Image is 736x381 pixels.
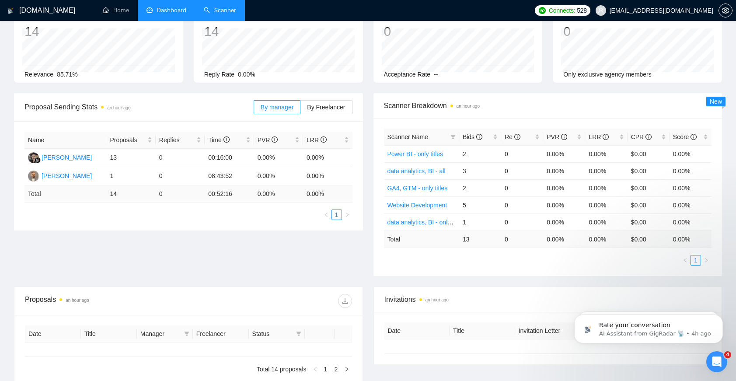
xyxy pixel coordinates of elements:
span: 85.71% [57,71,77,78]
div: 14 [24,23,107,40]
time: an hour ago [457,104,480,108]
time: an hour ago [66,298,89,303]
button: setting [719,3,733,17]
span: Relevance [24,71,53,78]
td: 0.00% [543,145,585,162]
td: 0.00% [670,162,712,179]
td: 0.00% [585,162,627,179]
a: 2 [331,364,341,374]
td: $0.00 [628,179,670,196]
span: left [324,212,329,217]
span: filter [182,327,191,340]
td: Total [24,185,106,203]
a: Power BI - only titles [387,150,443,157]
td: 14 [106,185,155,203]
span: Score [673,133,697,140]
th: Date [25,325,81,343]
span: Replies [159,135,195,145]
li: Total 14 proposals [257,364,307,374]
td: 0.00% [585,196,627,213]
li: Previous Page [310,364,321,374]
th: Invitation Letter [515,322,581,339]
span: info-circle [561,134,567,140]
button: left [310,364,321,374]
div: 14 [204,23,265,40]
td: 0 [501,179,543,196]
span: left [313,367,318,372]
span: Status [252,329,293,339]
td: $0.00 [628,196,670,213]
td: 0.00% [585,145,627,162]
iframe: Intercom notifications message [561,296,736,357]
td: 0.00 % [585,231,627,248]
span: New [710,98,722,105]
div: [PERSON_NAME] [42,171,92,181]
span: info-circle [603,134,609,140]
span: filter [449,130,457,143]
td: 0.00 % [670,231,712,248]
div: 0 [384,23,444,40]
li: Next Page [701,255,712,266]
span: info-circle [272,136,278,143]
th: Title [450,322,515,339]
li: Previous Page [321,210,331,220]
time: an hour ago [107,105,130,110]
td: 00:16:00 [205,149,254,167]
td: 0.00% [670,145,712,162]
img: gigradar-bm.png [35,157,41,163]
a: Website Development [387,202,447,209]
td: 0.00% [303,149,352,167]
span: PVR [547,133,567,140]
span: Connects: [549,6,575,15]
span: Only exclusive agency members [563,71,652,78]
button: right [342,364,352,374]
th: Manager [137,325,193,343]
td: 3 [459,162,501,179]
img: upwork-logo.png [539,7,546,14]
span: left [683,258,688,263]
a: searchScanner [204,7,236,14]
div: Proposals [25,294,188,308]
li: 2 [331,364,342,374]
td: $ 0.00 [628,231,670,248]
li: 1 [691,255,701,266]
span: right [704,258,709,263]
button: download [338,294,352,308]
span: Time [208,136,229,143]
a: SK[PERSON_NAME] [28,172,92,179]
span: By manager [261,104,293,111]
time: an hour ago [426,297,449,302]
td: 13 [459,231,501,248]
span: info-circle [321,136,327,143]
img: IA [28,152,39,163]
td: 0.00% [670,213,712,231]
td: 0.00 % [254,185,303,203]
th: Proposals [106,132,155,149]
li: Next Page [342,210,352,220]
span: Proposal Sending Stats [24,101,254,112]
td: Total [384,231,459,248]
td: 0 [501,231,543,248]
td: 0 [501,213,543,231]
a: data analytics, BI - only titles [387,219,465,226]
span: filter [450,134,456,140]
td: 0 [501,196,543,213]
li: Previous Page [680,255,691,266]
span: 4 [724,351,731,358]
span: CPR [631,133,652,140]
td: 0.00% [254,149,303,167]
button: right [342,210,352,220]
td: 5 [459,196,501,213]
th: Freelancer [193,325,249,343]
td: 0.00% [254,167,303,185]
span: Re [505,133,520,140]
span: info-circle [514,134,520,140]
a: homeHome [103,7,129,14]
span: filter [296,331,301,336]
span: user [598,7,604,14]
span: 528 [577,6,586,15]
span: info-circle [476,134,482,140]
td: 1 [106,167,155,185]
